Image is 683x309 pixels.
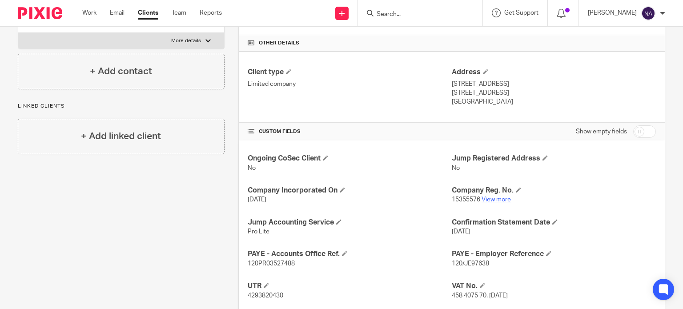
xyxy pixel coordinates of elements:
a: Reports [200,8,222,17]
a: Clients [138,8,158,17]
h4: Jump Registered Address [452,154,656,163]
span: 15355576 [452,197,480,203]
h4: PAYE - Employer Reference [452,249,656,259]
h4: Company Reg. No. [452,186,656,195]
h4: Confirmation Statement Date [452,218,656,227]
h4: UTR [248,281,452,291]
h4: Ongoing CoSec Client [248,154,452,163]
p: Linked clients [18,103,225,110]
h4: + Add contact [90,64,152,78]
span: [DATE] [452,229,470,235]
span: 120/JE97638 [452,261,489,267]
p: [PERSON_NAME] [588,8,637,17]
p: More details [171,37,201,44]
h4: Address [452,68,656,77]
span: Other details [259,40,299,47]
h4: PAYE - Accounts Office Ref. [248,249,452,259]
h4: + Add linked client [81,129,161,143]
h4: Client type [248,68,452,77]
img: Pixie [18,7,62,19]
span: No [452,165,460,171]
span: 120PR03527488 [248,261,295,267]
input: Search [376,11,456,19]
a: Email [110,8,125,17]
span: [DATE] [248,197,266,203]
p: [GEOGRAPHIC_DATA] [452,97,656,106]
span: No [248,165,256,171]
a: View more [482,197,511,203]
p: [STREET_ADDRESS] [452,88,656,97]
h4: Company Incorporated On [248,186,452,195]
p: [STREET_ADDRESS] [452,80,656,88]
h4: Jump Accounting Service [248,218,452,227]
span: 4293820430 [248,293,283,299]
h4: CUSTOM FIELDS [248,128,452,135]
h4: VAT No. [452,281,656,291]
label: Show empty fields [576,127,627,136]
p: Limited company [248,80,452,88]
span: Pro Lite [248,229,269,235]
span: 458 4075 70. [DATE] [452,293,508,299]
img: svg%3E [641,6,655,20]
a: Work [82,8,96,17]
a: Team [172,8,186,17]
span: Get Support [504,10,538,16]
